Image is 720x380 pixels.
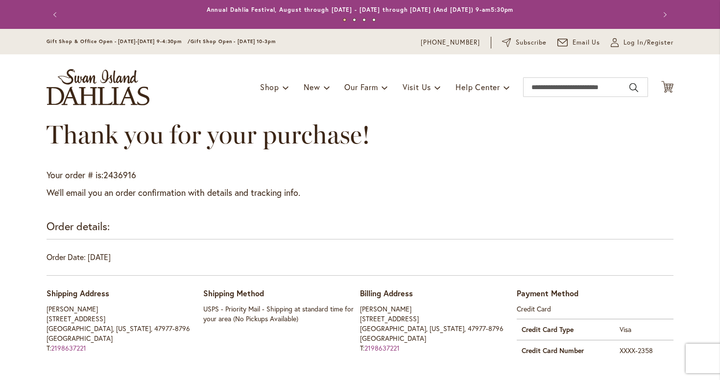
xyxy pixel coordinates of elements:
button: 4 of 4 [372,18,376,22]
button: Previous [47,5,66,24]
span: Email Us [573,38,600,47]
button: 3 of 4 [362,18,366,22]
address: [PERSON_NAME] [STREET_ADDRESS] [GEOGRAPHIC_DATA], [US_STATE], 47977-8796 [GEOGRAPHIC_DATA] T: [47,304,203,353]
a: 2198637221 [364,343,400,353]
th: Credit Card Type [517,319,615,340]
td: XXXX-2358 [615,340,673,361]
a: Email Us [557,38,600,47]
div: USPS - Priority Mail - Shipping at standard time for your area (No Pickups Available) [203,304,360,324]
span: Gift Shop Open - [DATE] 10-3pm [191,38,276,45]
a: [PHONE_NUMBER] [421,38,480,47]
span: 2436916 [103,169,136,181]
td: Visa [615,319,673,340]
div: Order Date: [DATE] [47,252,673,276]
span: Payment Method [517,288,578,298]
button: 1 of 4 [343,18,346,22]
button: 2 of 4 [353,18,356,22]
span: Help Center [456,82,500,92]
span: Shipping Address [47,288,109,298]
span: Gift Shop & Office Open - [DATE]-[DATE] 9-4:30pm / [47,38,191,45]
span: Shop [260,82,279,92]
span: Thank you for your purchase! [47,119,370,150]
span: Our Farm [344,82,378,92]
span: Log In/Register [624,38,673,47]
p: Your order # is: [47,169,673,182]
button: Next [654,5,673,24]
a: store logo [47,69,149,105]
a: 2198637221 [51,343,86,353]
span: Visit Us [403,82,431,92]
span: Subscribe [516,38,547,47]
iframe: Launch Accessibility Center [7,345,35,373]
span: Billing Address [360,288,413,298]
th: Credit Card Number [517,340,615,361]
address: [PERSON_NAME] [STREET_ADDRESS] [GEOGRAPHIC_DATA], [US_STATE], 47977-8796 [GEOGRAPHIC_DATA] T: [360,304,517,353]
span: Shipping Method [203,288,264,298]
a: Annual Dahlia Festival, August through [DATE] - [DATE] through [DATE] (And [DATE]) 9-am5:30pm [207,6,514,13]
dt: Credit Card [517,304,673,314]
p: We'll email you an order confirmation with details and tracking info. [47,187,673,199]
span: New [304,82,320,92]
strong: Order details: [47,219,110,233]
a: Subscribe [502,38,547,47]
a: Log In/Register [611,38,673,47]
